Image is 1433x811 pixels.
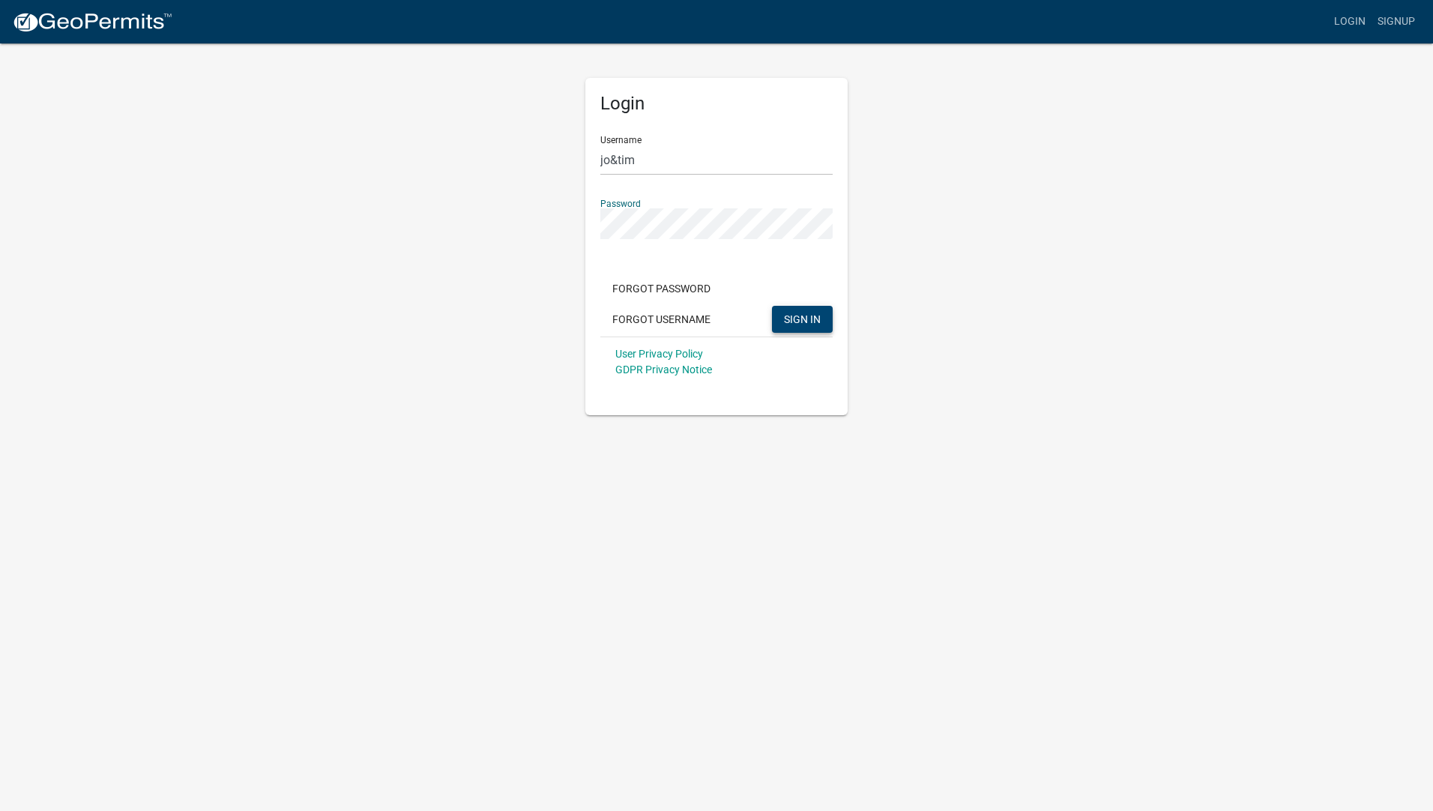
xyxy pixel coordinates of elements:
[1328,7,1372,36] a: Login
[615,364,712,376] a: GDPR Privacy Notice
[784,313,821,325] span: SIGN IN
[600,275,722,302] button: Forgot Password
[1372,7,1421,36] a: Signup
[600,306,722,333] button: Forgot Username
[600,93,833,115] h5: Login
[615,348,703,360] a: User Privacy Policy
[772,306,833,333] button: SIGN IN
